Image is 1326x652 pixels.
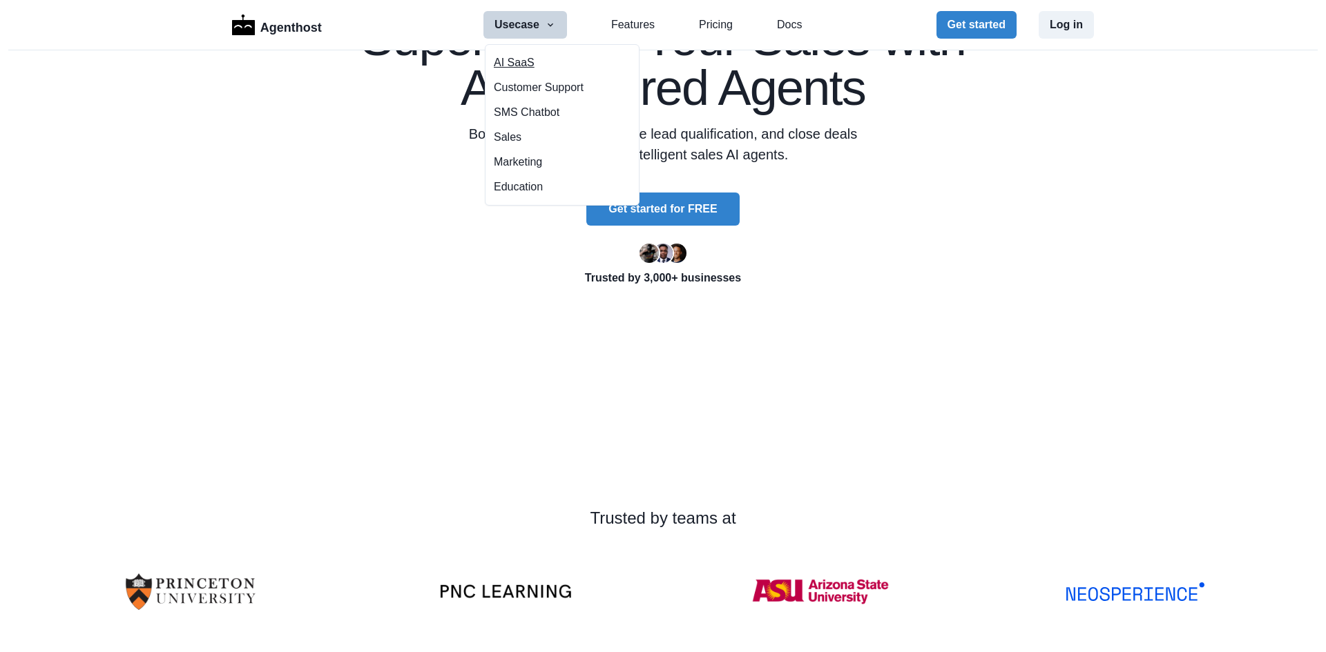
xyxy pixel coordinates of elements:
[611,17,655,33] a: Features
[667,244,686,263] img: Kent Dodds
[44,506,1282,531] p: Trusted by teams at
[331,13,995,112] h1: Supercharge Your Sales with AI-Powered Agents
[936,11,1017,39] button: Get started
[699,17,733,33] a: Pricing
[486,50,639,75] button: AI SaaS
[436,584,575,599] img: PNC-LEARNING-Logo-v2.1.webp
[1039,11,1094,39] button: Log in
[260,13,322,37] p: Agenthost
[653,244,673,263] img: Segun Adebayo
[486,100,639,125] a: SMS Chatbot
[122,553,260,631] img: University-of-Princeton-Logo.png
[486,150,639,175] button: Marketing
[464,124,862,165] p: Boost conversions, automate lead qualification, and close deals faster with our intelligent sales...
[777,17,802,33] a: Docs
[586,192,739,226] button: Get started for FREE
[232,13,322,37] a: LogoAgenthost
[640,244,659,263] img: Ryan Florence
[331,270,995,286] p: Trusted by 3,000+ businesses
[751,553,890,631] img: ASU-Logo.png
[486,75,639,100] button: Customer Support
[232,14,255,35] img: Logo
[1066,582,1204,601] img: NSP_Logo_Blue.svg
[486,175,639,199] button: Education
[483,11,567,39] button: Usecase
[486,125,639,150] button: Sales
